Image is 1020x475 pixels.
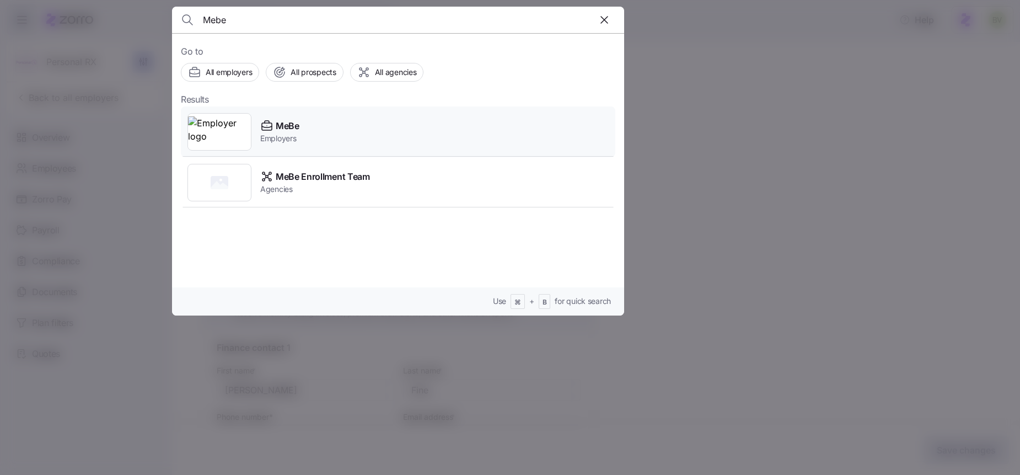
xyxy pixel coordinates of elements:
[276,170,370,184] span: MeBe Enrollment Team
[260,133,299,144] span: Employers
[493,296,506,307] span: Use
[291,67,336,78] span: All prospects
[206,67,252,78] span: All employers
[555,296,611,307] span: for quick search
[188,116,251,147] img: Employer logo
[543,298,547,307] span: B
[181,93,209,106] span: Results
[181,45,615,58] span: Go to
[260,184,370,195] span: Agencies
[375,67,417,78] span: All agencies
[529,296,534,307] span: +
[181,63,259,82] button: All employers
[350,63,424,82] button: All agencies
[276,119,299,133] span: MeBe
[266,63,343,82] button: All prospects
[514,298,521,307] span: ⌘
